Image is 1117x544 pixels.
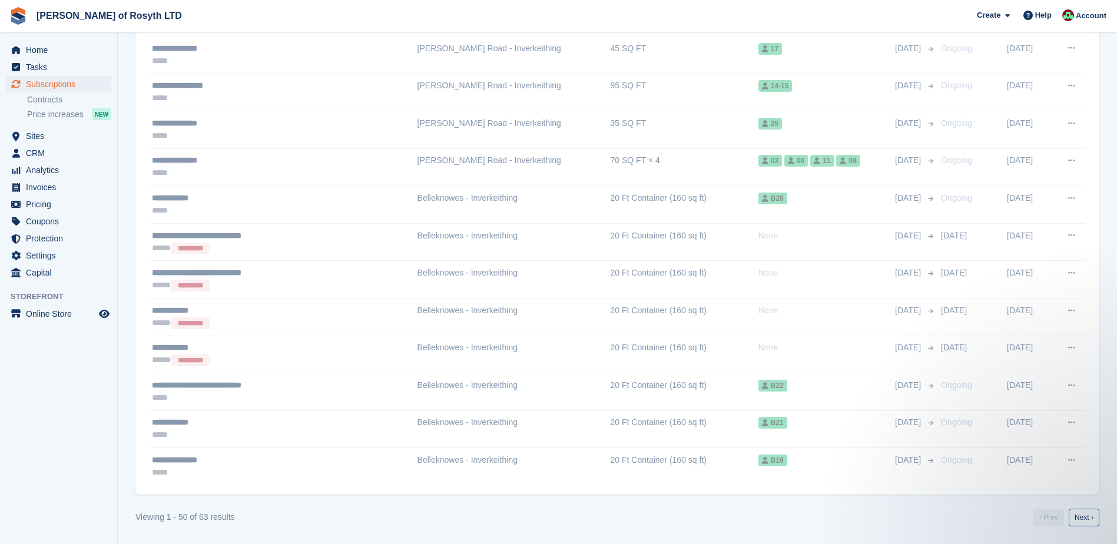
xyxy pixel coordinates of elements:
a: menu [6,179,111,195]
a: menu [6,162,111,178]
span: Account [1076,10,1106,22]
span: Home [26,42,97,58]
span: Invoices [26,179,97,195]
span: Settings [26,247,97,264]
span: Online Store [26,306,97,322]
a: menu [6,128,111,144]
span: Create [977,9,1000,21]
span: Storefront [11,291,117,303]
a: menu [6,42,111,58]
a: menu [6,59,111,75]
a: menu [6,76,111,92]
a: menu [6,196,111,213]
span: Price increases [27,109,84,120]
a: menu [6,264,111,281]
span: Subscriptions [26,76,97,92]
div: NEW [92,108,111,120]
a: [PERSON_NAME] of Rosyth LTD [32,6,187,25]
a: Contracts [27,94,111,105]
a: menu [6,247,111,264]
span: Pricing [26,196,97,213]
a: Price increases NEW [27,108,111,121]
img: stora-icon-8386f47178a22dfd0bd8f6a31ec36ba5ce8667c1dd55bd0f319d3a0aa187defe.svg [9,7,27,25]
a: menu [6,145,111,161]
span: Coupons [26,213,97,230]
span: Protection [26,230,97,247]
span: Capital [26,264,97,281]
span: Tasks [26,59,97,75]
span: Help [1035,9,1052,21]
a: menu [6,306,111,322]
a: menu [6,213,111,230]
a: menu [6,230,111,247]
img: Anne Thomson [1062,9,1074,21]
a: Preview store [97,307,111,321]
span: Sites [26,128,97,144]
span: CRM [26,145,97,161]
span: Analytics [26,162,97,178]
